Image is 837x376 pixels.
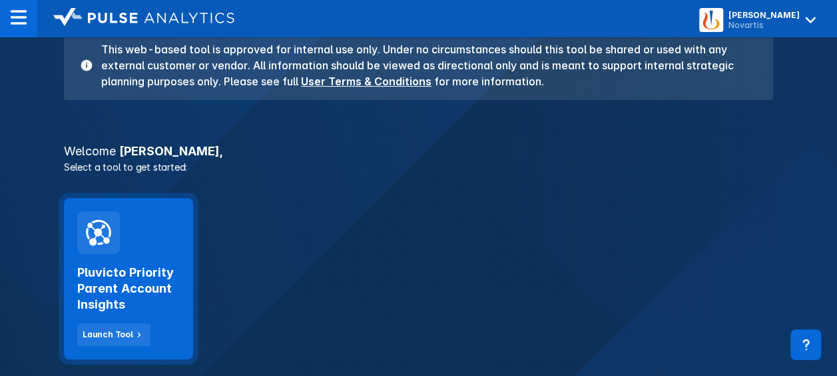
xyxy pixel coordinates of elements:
p: Select a tool to get started: [56,160,781,174]
a: logo [37,8,234,29]
h2: Pluvicto Priority Parent Account Insights [77,265,180,313]
a: Pluvicto Priority Parent Account InsightsLaunch Tool [64,198,193,359]
div: Novartis [728,20,800,30]
h3: This web-based tool is approved for internal use only. Under no circumstances should this tool be... [93,41,757,89]
div: [PERSON_NAME] [728,10,800,20]
button: Launch Tool [77,323,150,346]
span: Welcome [64,144,116,158]
div: Launch Tool [83,329,133,341]
img: menu button [702,11,720,29]
img: menu--horizontal.svg [11,9,27,25]
a: User Terms & Conditions [301,75,431,88]
img: logo [53,8,234,27]
div: Contact Support [790,329,821,360]
h3: [PERSON_NAME] , [56,145,781,157]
